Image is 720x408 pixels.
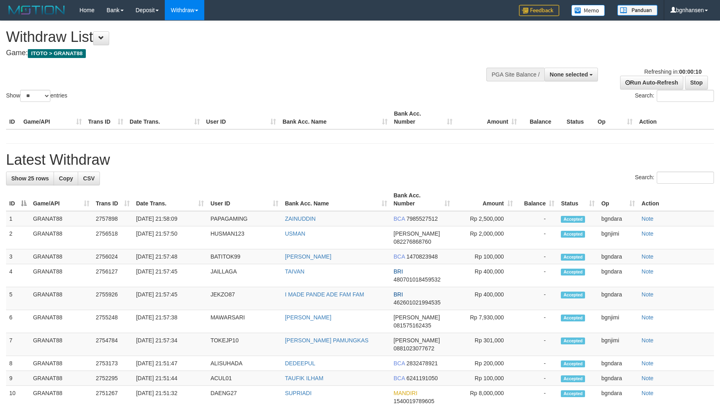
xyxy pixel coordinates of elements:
[453,287,516,310] td: Rp 400,000
[11,175,49,182] span: Show 25 rows
[93,264,133,287] td: 2756127
[133,310,207,333] td: [DATE] 21:57:38
[30,371,93,386] td: GRANAT88
[636,106,714,129] th: Action
[641,230,654,237] a: Note
[407,360,438,367] span: Copy 2832478921 to clipboard
[394,238,431,245] span: Copy 082276868760 to clipboard
[394,345,434,352] span: Copy 0881023077672 to clipboard
[598,226,638,249] td: bgnjimi
[30,226,93,249] td: GRANAT88
[285,390,311,396] a: SUPRIADI
[641,253,654,260] a: Note
[93,356,133,371] td: 2753173
[516,211,558,226] td: -
[594,106,636,129] th: Op
[6,264,30,287] td: 4
[6,226,30,249] td: 2
[520,106,563,129] th: Balance
[563,106,594,129] th: Status
[6,211,30,226] td: 1
[394,314,440,321] span: [PERSON_NAME]
[6,249,30,264] td: 3
[486,68,544,81] div: PGA Site Balance /
[285,253,331,260] a: [PERSON_NAME]
[93,249,133,264] td: 2756024
[93,211,133,226] td: 2757898
[285,291,364,298] a: I MADE PANDE ADE FAM FAM
[598,310,638,333] td: bgnjimi
[207,356,282,371] td: ALISUHADA
[516,249,558,264] td: -
[644,68,701,75] span: Refreshing in:
[453,333,516,356] td: Rp 301,000
[394,322,431,329] span: Copy 081575162435 to clipboard
[279,106,391,129] th: Bank Acc. Name
[59,175,73,182] span: Copy
[285,375,323,381] a: TAUFIK ILHAM
[133,287,207,310] td: [DATE] 21:57:45
[558,188,598,211] th: Status: activate to sort column ascending
[207,226,282,249] td: HUSMAN123
[207,310,282,333] td: MAWARSARI
[390,188,453,211] th: Bank Acc. Number: activate to sort column ascending
[133,333,207,356] td: [DATE] 21:57:34
[391,106,456,129] th: Bank Acc. Number
[6,106,20,129] th: ID
[28,49,86,58] span: ITOTO > GRANAT88
[285,268,305,275] a: TAIVAN
[561,315,585,321] span: Accepted
[394,291,403,298] span: BRI
[30,264,93,287] td: GRANAT88
[93,371,133,386] td: 2752295
[394,398,434,404] span: Copy 1540019789605 to clipboard
[6,188,30,211] th: ID: activate to sort column descending
[207,211,282,226] td: PAPAGAMING
[394,253,405,260] span: BCA
[453,356,516,371] td: Rp 200,000
[93,333,133,356] td: 2754784
[133,371,207,386] td: [DATE] 21:51:44
[394,299,441,306] span: Copy 462601021994535 to clipboard
[561,216,585,223] span: Accepted
[394,360,405,367] span: BCA
[516,287,558,310] td: -
[394,230,440,237] span: [PERSON_NAME]
[516,310,558,333] td: -
[6,287,30,310] td: 5
[635,90,714,102] label: Search:
[6,29,472,45] h1: Withdraw List
[6,333,30,356] td: 7
[133,211,207,226] td: [DATE] 21:58:09
[133,356,207,371] td: [DATE] 21:51:47
[641,215,654,222] a: Note
[6,310,30,333] td: 6
[20,106,85,129] th: Game/API
[30,356,93,371] td: GRANAT88
[30,249,93,264] td: GRANAT88
[285,230,305,237] a: USMAN
[598,264,638,287] td: bgndara
[453,188,516,211] th: Amount: activate to sort column ascending
[453,310,516,333] td: Rp 7,930,000
[516,333,558,356] td: -
[207,333,282,356] td: TOKEJP10
[456,106,521,129] th: Amount
[550,71,588,78] span: None selected
[6,4,67,16] img: MOTION_logo.png
[133,226,207,249] td: [DATE] 21:57:50
[207,264,282,287] td: JAILLAGA
[78,172,100,185] a: CSV
[207,287,282,310] td: JEKZO87
[6,356,30,371] td: 8
[407,215,438,222] span: Copy 7985527512 to clipboard
[641,375,654,381] a: Note
[394,337,440,344] span: [PERSON_NAME]
[561,254,585,261] span: Accepted
[83,175,95,182] span: CSV
[657,172,714,184] input: Search:
[453,264,516,287] td: Rp 400,000
[561,231,585,238] span: Accepted
[561,360,585,367] span: Accepted
[407,375,438,381] span: Copy 6241191050 to clipboard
